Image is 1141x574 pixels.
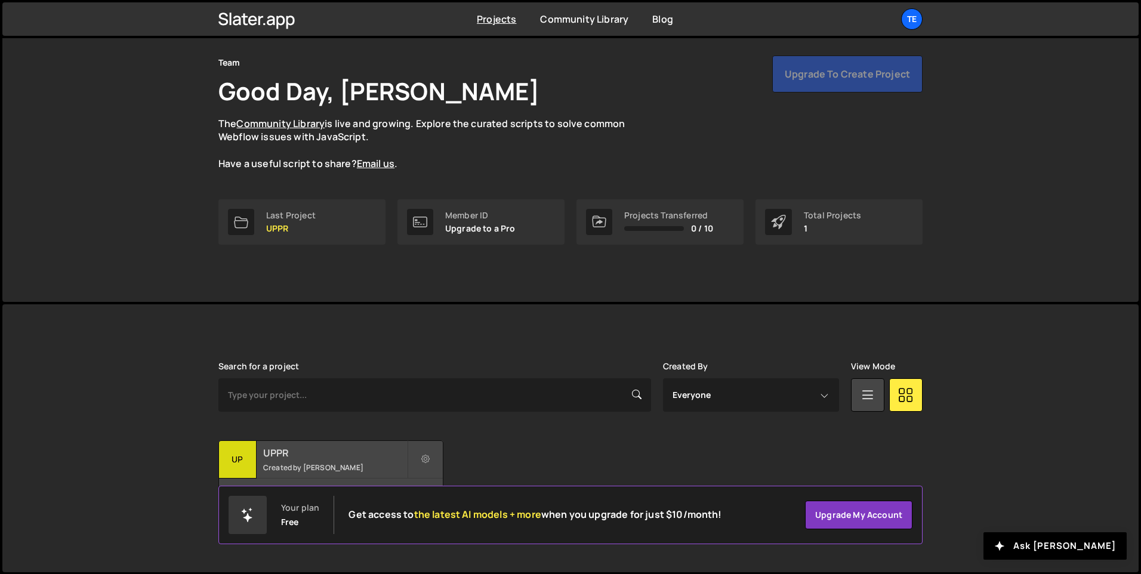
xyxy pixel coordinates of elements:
span: the latest AI models + more [414,508,541,521]
a: Email us [357,157,394,170]
div: UP [219,441,257,479]
div: Team [218,55,240,70]
span: 0 / 10 [691,224,713,233]
input: Type your project... [218,378,651,412]
div: Your plan [281,503,319,513]
div: Free [281,517,299,527]
h1: Good Day, [PERSON_NAME] [218,75,539,107]
a: Projects [477,13,516,26]
div: Member ID [445,211,516,220]
a: Community Library [236,117,325,130]
small: Created by [PERSON_NAME] [263,462,407,473]
h2: UPPR [263,446,407,459]
a: UP UPPR Created by [PERSON_NAME] 1 page, last updated by [PERSON_NAME] [DATE] [218,440,443,515]
p: UPPR [266,224,316,233]
a: Te [901,8,923,30]
button: Ask [PERSON_NAME] [983,532,1127,560]
a: Last Project UPPR [218,199,386,245]
p: The is live and growing. Explore the curated scripts to solve common Webflow issues with JavaScri... [218,117,648,171]
div: Projects Transferred [624,211,713,220]
div: Total Projects [804,211,861,220]
div: 1 page, last updated by [PERSON_NAME] [DATE] [219,479,443,514]
label: View Mode [851,362,895,371]
a: Community Library [540,13,628,26]
a: Blog [652,13,673,26]
h2: Get access to when you upgrade for just $10/month! [349,509,721,520]
label: Search for a project [218,362,299,371]
div: Last Project [266,211,316,220]
p: Upgrade to a Pro [445,224,516,233]
label: Created By [663,362,708,371]
p: 1 [804,224,861,233]
a: Upgrade my account [805,501,912,529]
